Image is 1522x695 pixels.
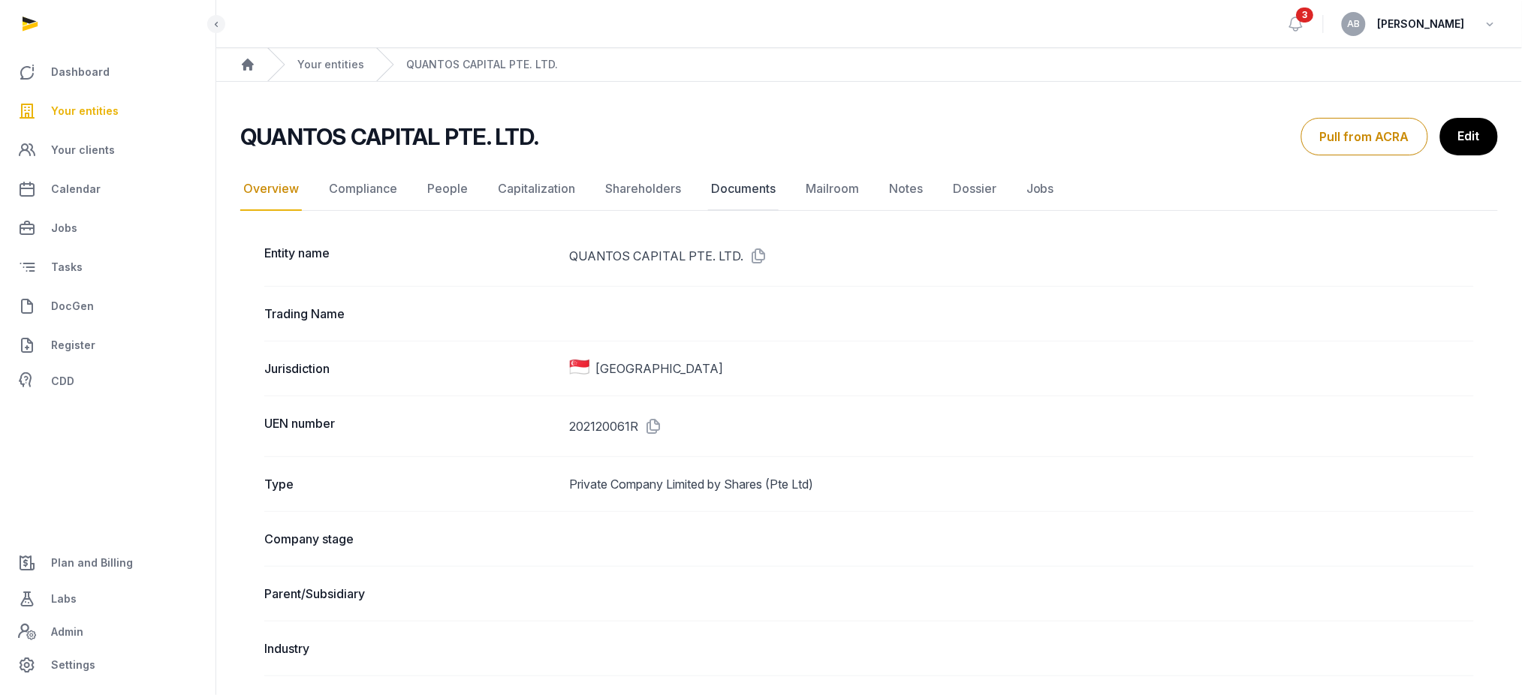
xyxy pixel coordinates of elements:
[264,244,558,268] dt: Entity name
[264,475,558,493] dt: Type
[803,167,862,211] a: Mailroom
[1301,118,1428,155] button: Pull from ACRA
[297,57,364,72] a: Your entities
[51,258,83,276] span: Tasks
[240,123,538,150] h2: QUANTOS CAPITAL PTE. LTD.
[12,54,203,90] a: Dashboard
[264,414,558,438] dt: UEN number
[12,249,203,285] a: Tasks
[708,167,779,211] a: Documents
[886,167,926,211] a: Notes
[326,167,400,211] a: Compliance
[12,288,203,324] a: DocGen
[12,210,203,246] a: Jobs
[51,297,94,315] span: DocGen
[51,590,77,608] span: Labs
[51,219,77,237] span: Jobs
[264,639,558,657] dt: Industry
[595,360,723,378] span: [GEOGRAPHIC_DATA]
[1023,167,1057,211] a: Jobs
[950,167,999,211] a: Dossier
[495,167,578,211] a: Capitalization
[1348,20,1361,29] span: AB
[51,180,101,198] span: Calendar
[264,360,558,378] dt: Jurisdiction
[12,581,203,617] a: Labs
[264,585,558,603] dt: Parent/Subsidiary
[570,414,1474,438] dd: 202120061R
[12,93,203,129] a: Your entities
[264,305,558,323] dt: Trading Name
[12,545,203,581] a: Plan and Billing
[264,530,558,548] dt: Company stage
[51,63,110,81] span: Dashboard
[51,102,119,120] span: Your entities
[51,141,115,159] span: Your clients
[406,57,558,72] a: QUANTOS CAPITAL PTE. LTD.
[602,167,684,211] a: Shareholders
[12,647,203,683] a: Settings
[51,372,74,390] span: CDD
[12,366,203,396] a: CDD
[12,132,203,168] a: Your clients
[1342,12,1366,36] button: AB
[240,167,302,211] a: Overview
[51,554,133,572] span: Plan and Billing
[51,623,83,641] span: Admin
[12,327,203,363] a: Register
[12,617,203,647] a: Admin
[51,656,95,674] span: Settings
[1297,8,1314,23] span: 3
[1440,118,1498,155] a: Edit
[51,336,95,354] span: Register
[216,48,1522,82] nav: Breadcrumb
[424,167,471,211] a: People
[1378,15,1465,33] span: [PERSON_NAME]
[570,475,1474,493] dd: Private Company Limited by Shares (Pte Ltd)
[570,244,1474,268] dd: QUANTOS CAPITAL PTE. LTD.
[12,171,203,207] a: Calendar
[240,167,1498,211] nav: Tabs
